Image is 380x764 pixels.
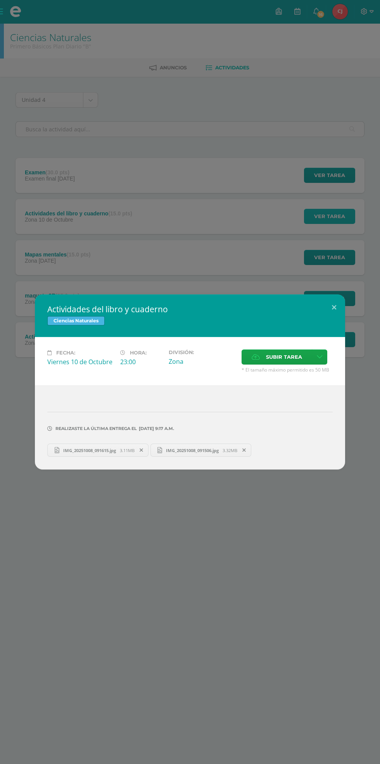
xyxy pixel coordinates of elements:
[56,350,75,356] span: Fecha:
[47,358,114,366] div: Viernes 10 de Octubre
[150,444,252,457] a: IMG_20251008_091506.jpg 3.32MB
[120,447,135,453] span: 3.11MB
[55,426,137,431] span: Realizaste la última entrega el
[169,349,235,355] label: División:
[135,446,148,454] span: Remover entrega
[130,350,147,356] span: Hora:
[47,444,149,457] a: IMG_20251008_091615.jpg 3.11MB
[238,446,251,454] span: Remover entrega
[137,428,174,429] span: [DATE] 9:17 a.m.
[47,316,105,325] span: Ciencias Naturales
[162,447,223,453] span: IMG_20251008_091506.jpg
[59,447,120,453] span: IMG_20251008_091615.jpg
[169,357,235,366] div: Zona
[323,294,345,321] button: Close (Esc)
[242,367,333,373] span: * El tamaño máximo permitido es 50 MB
[120,358,162,366] div: 23:00
[266,350,302,364] span: Subir tarea
[223,447,237,453] span: 3.32MB
[47,304,333,315] h2: Actividades del libro y cuaderno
